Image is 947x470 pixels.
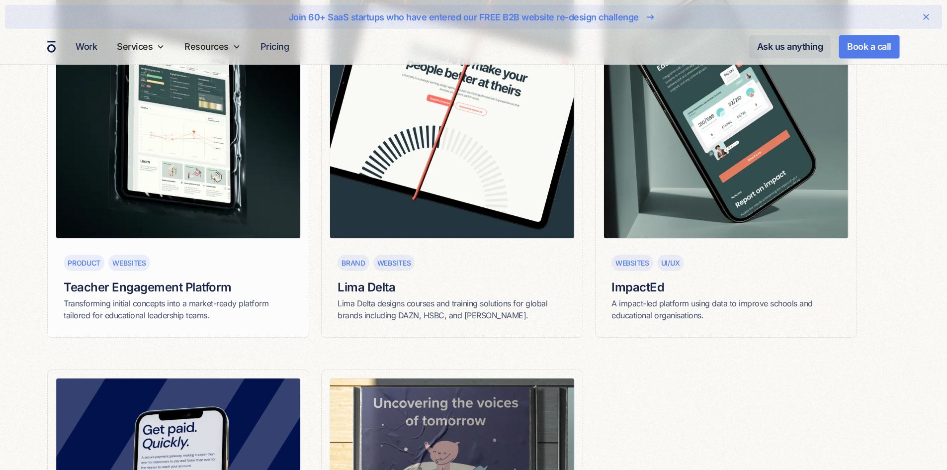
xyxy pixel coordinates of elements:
h6: Teacher Engagement Platform [64,279,293,296]
a: Work [72,37,101,56]
div: Websites [112,258,146,268]
a: Pricing [257,37,293,56]
h6: ImpactEd [611,279,841,296]
div: UI/UX [661,258,680,268]
div: Join 60+ SaaS startups who have entered our FREE B2B website re-design challenge [289,10,639,24]
div: Lima Delta designs courses and training solutions for global brands including DAZN, HSBC, and [PE... [338,297,567,321]
div: Resources [180,29,245,64]
div: Transforming initial concepts into a market-ready platform tailored for educational leadership te... [64,297,293,321]
div: Services [113,29,169,64]
div: A impact-led platform using data to improve schools and educational organisations. [611,297,841,321]
div: Brand [342,258,365,268]
a: Ask us anything [749,35,831,58]
div: Resources [184,40,229,53]
a: Join 60+ SaaS startups who have entered our FREE B2B website re-design challenge [37,9,910,25]
a: Book a call [839,35,900,59]
div: Services [117,40,153,53]
div: Product [68,258,100,268]
div: Websites [377,258,411,268]
h6: Lima Delta [338,279,567,296]
a: home [47,40,56,53]
div: Websites [615,258,649,268]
